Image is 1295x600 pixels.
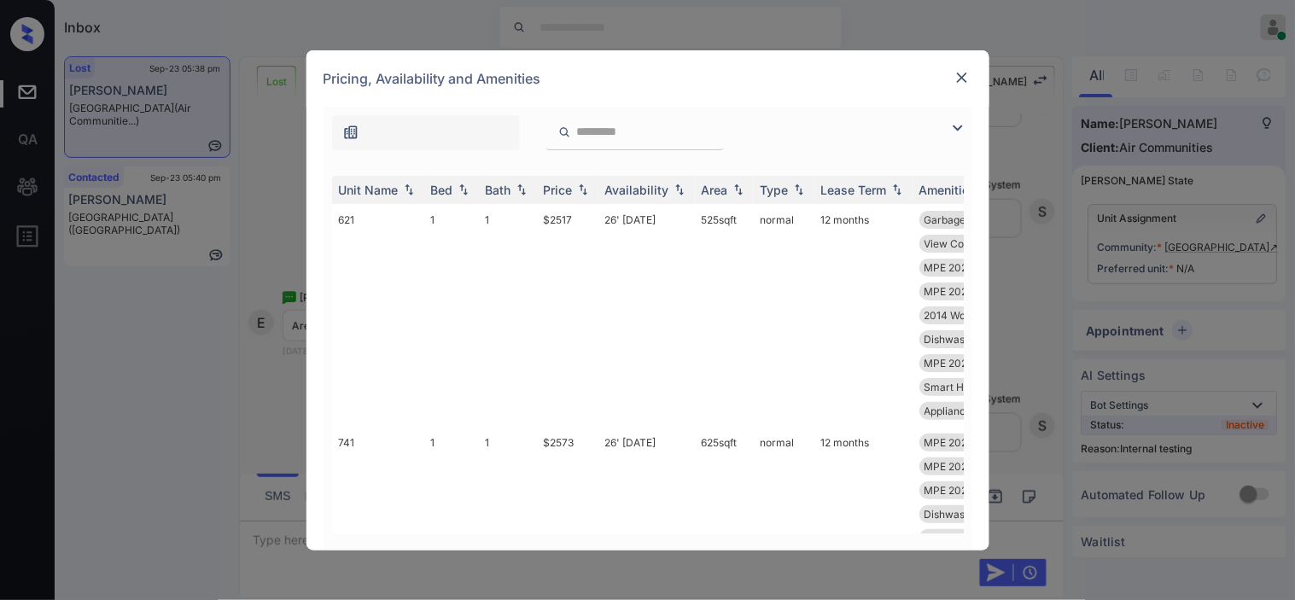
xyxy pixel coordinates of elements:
[925,436,1018,449] span: MPE 2024 Signag...
[544,183,573,197] div: Price
[702,183,728,197] div: Area
[925,237,1000,250] span: View Courtyard
[919,183,977,197] div: Amenities
[925,285,1018,298] span: MPE 2025 Clubho...
[925,357,1012,370] span: MPE 2025 Exteri...
[306,50,989,107] div: Pricing, Availability and Amenities
[598,204,695,427] td: 26' [DATE]
[925,309,1012,322] span: 2014 Wood Floor...
[455,183,472,195] img: sorting
[431,183,453,197] div: Bed
[889,183,906,195] img: sorting
[332,204,424,427] td: 621
[925,460,1012,473] span: MPE 2025 Exteri...
[558,125,571,140] img: icon-zuma
[925,261,1018,274] span: MPE 2024 Signag...
[925,381,1019,393] span: Smart Home Door...
[925,532,1018,545] span: Smart Home Ther...
[486,183,511,197] div: Bath
[695,204,754,427] td: 525 sqft
[925,508,982,521] span: Dishwasher
[925,405,1006,417] span: Appliances Stai...
[925,333,982,346] span: Dishwasher
[790,183,808,195] img: sorting
[339,183,399,197] div: Unit Name
[821,183,887,197] div: Lease Term
[537,204,598,427] td: $2517
[671,183,688,195] img: sorting
[730,183,747,195] img: sorting
[342,124,359,141] img: icon-zuma
[761,183,789,197] div: Type
[400,183,417,195] img: sorting
[948,118,968,138] img: icon-zuma
[925,213,1013,226] span: Garbage disposa...
[575,183,592,195] img: sorting
[954,69,971,86] img: close
[754,204,814,427] td: normal
[479,204,537,427] td: 1
[925,484,1018,497] span: MPE 2025 Clubho...
[605,183,669,197] div: Availability
[814,204,913,427] td: 12 months
[424,204,479,427] td: 1
[513,183,530,195] img: sorting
